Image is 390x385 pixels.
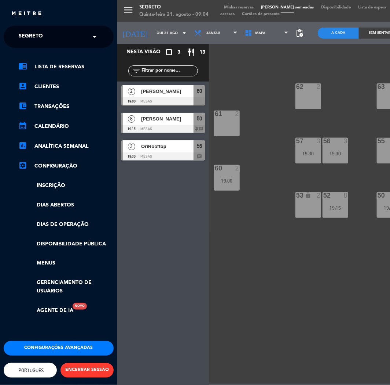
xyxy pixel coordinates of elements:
[165,48,173,57] i: crop_square
[128,115,135,123] span: 8
[18,201,114,209] a: Dias abertos
[18,122,114,131] a: calendar_monthCalendário
[4,341,114,356] button: Configurações avançadas
[73,303,87,310] div: Novo
[197,142,202,151] span: 56
[18,259,114,267] a: Menus
[18,181,114,190] a: Inscrição
[18,240,114,248] a: Disponibilidade pública
[19,29,43,44] span: Segreto
[187,48,195,57] i: restaurant
[128,88,135,95] span: 2
[18,101,27,110] i: account_balance_wallet
[18,142,114,151] a: assessmentANALÍTICA SEMANAL
[18,82,27,90] i: account_box
[18,102,114,111] a: account_balance_walletTransações
[128,143,135,150] span: 3
[141,67,198,75] input: Filtrar por nome...
[18,62,114,71] a: chrome_reader_modeLista de Reservas
[18,161,27,170] i: settings_applications
[121,48,170,57] div: Nesta visão
[60,363,114,378] button: ENCERRAR SESSÃO
[18,220,114,229] a: Dias de Operação
[18,121,27,130] i: calendar_month
[197,114,202,123] span: 50
[18,62,27,71] i: chrome_reader_mode
[141,143,194,150] span: OriRooftop
[141,87,194,95] span: [PERSON_NAME]
[18,82,114,91] a: account_boxClientes
[17,368,44,373] span: Português
[197,87,202,96] span: 60
[18,162,114,170] a: Configuração
[18,141,27,150] i: assessment
[18,278,114,295] a: Gerenciamento de usuários
[11,11,42,17] img: MEITRE
[295,29,304,37] span: pending_actions
[132,66,141,75] i: filter_list
[177,48,180,57] span: 3
[199,48,205,57] span: 13
[18,306,73,315] a: Agente de IANovo
[141,115,194,123] span: [PERSON_NAME]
